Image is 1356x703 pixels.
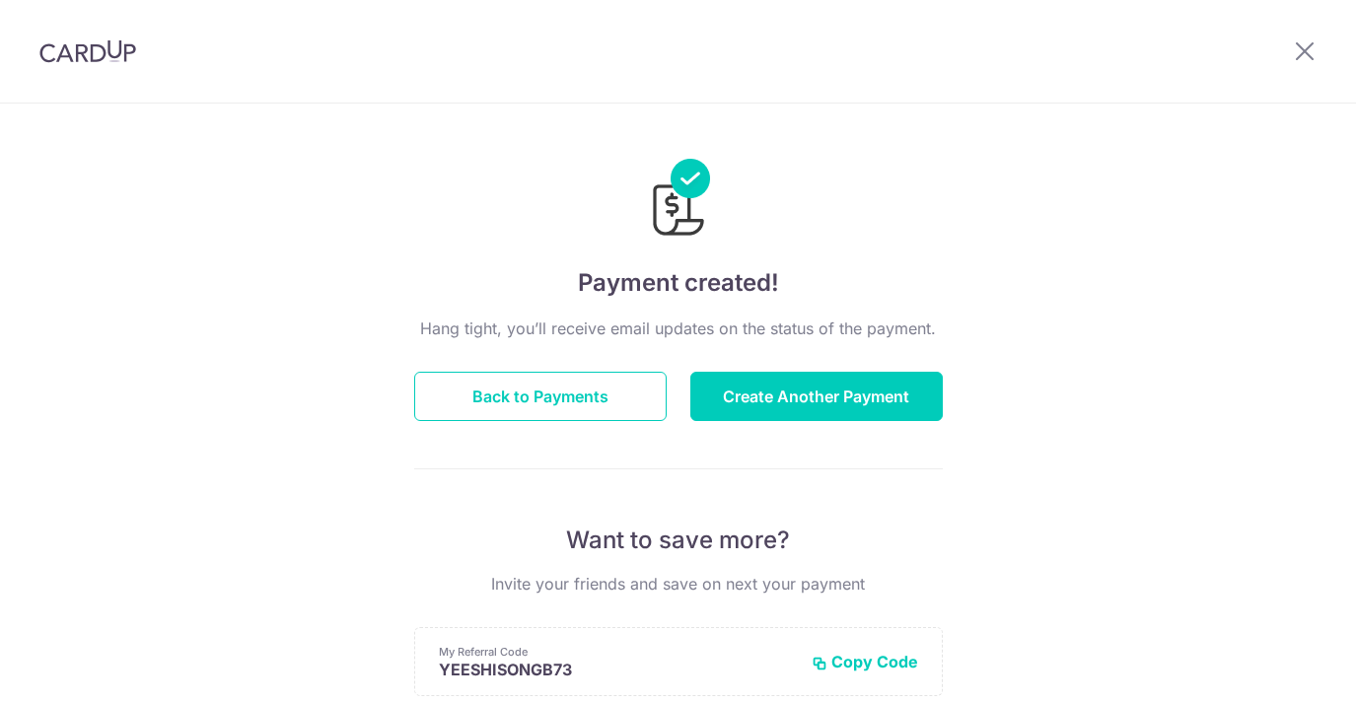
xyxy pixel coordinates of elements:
p: My Referral Code [439,644,796,660]
button: Back to Payments [414,372,667,421]
p: Invite your friends and save on next your payment [414,572,943,596]
p: Want to save more? [414,525,943,556]
p: Hang tight, you’ll receive email updates on the status of the payment. [414,316,943,340]
img: CardUp [39,39,136,63]
img: Payments [647,159,710,242]
p: YEESHISONGB73 [439,660,796,679]
h4: Payment created! [414,265,943,301]
button: Create Another Payment [690,372,943,421]
button: Copy Code [812,652,918,671]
